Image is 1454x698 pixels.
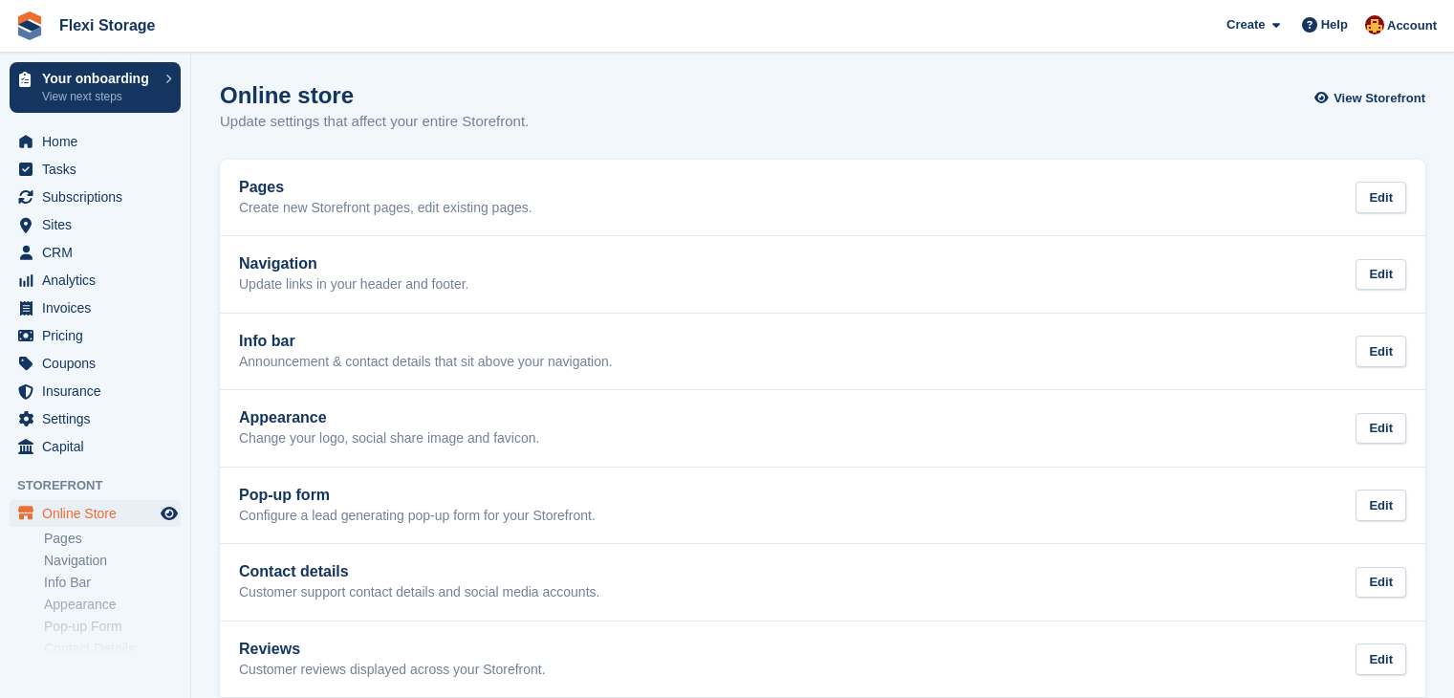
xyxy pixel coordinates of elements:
a: menu [10,405,181,432]
h2: Navigation [239,255,469,273]
span: CRM [42,239,157,266]
a: menu [10,433,181,460]
span: Sites [42,211,157,238]
p: Update settings that affect your entire Storefront. [220,111,529,133]
a: menu [10,211,181,238]
span: Pricing [42,322,157,349]
span: Analytics [42,267,157,294]
h2: Appearance [239,409,539,426]
a: menu [10,128,181,155]
h2: Reviews [239,641,546,658]
a: Pages Create new Storefront pages, edit existing pages. Edit [220,160,1425,236]
a: Info bar Announcement & contact details that sit above your navigation. Edit [220,314,1425,390]
h2: Pages [239,179,532,196]
img: Andrew Bett [1365,15,1384,34]
h1: Online store [220,82,529,108]
span: Create [1226,15,1265,34]
a: Contact details Customer support contact details and social media accounts. Edit [220,544,1425,621]
a: menu [10,156,181,183]
a: menu [10,239,181,266]
a: menu [10,322,181,349]
a: Appearance [44,596,181,614]
a: menu [10,350,181,377]
div: Edit [1356,643,1406,675]
a: Contact Details [44,640,181,658]
span: Storefront [17,476,190,495]
span: Tasks [42,156,157,183]
img: stora-icon-8386f47178a22dfd0bd8f6a31ec36ba5ce8667c1dd55bd0f319d3a0aa187defe.svg [15,11,44,40]
a: Preview store [158,502,181,525]
span: Capital [42,433,157,460]
span: Insurance [42,378,157,404]
h2: Info bar [239,333,613,350]
p: Create new Storefront pages, edit existing pages. [239,200,532,217]
h2: Contact details [239,563,599,580]
span: View Storefront [1334,89,1425,108]
div: Edit [1356,567,1406,599]
a: menu [10,294,181,321]
a: Navigation Update links in your header and footer. Edit [220,236,1425,313]
a: Pages [44,530,181,548]
a: Your onboarding View next steps [10,62,181,113]
span: Settings [42,405,157,432]
p: Customer reviews displayed across your Storefront. [239,662,546,679]
div: Edit [1356,182,1406,213]
p: Announcement & contact details that sit above your navigation. [239,354,613,371]
p: Update links in your header and footer. [239,276,469,294]
p: Change your logo, social share image and favicon. [239,430,539,447]
a: Pop-up form Configure a lead generating pop-up form for your Storefront. Edit [220,468,1425,544]
a: Info Bar [44,574,181,592]
div: Edit [1356,259,1406,291]
p: Configure a lead generating pop-up form for your Storefront. [239,508,596,525]
a: menu [10,184,181,210]
a: Reviews Customer reviews displayed across your Storefront. Edit [220,622,1425,698]
span: Home [42,128,157,155]
a: View Storefront [1319,82,1425,114]
span: Subscriptions [42,184,157,210]
h2: Pop-up form [239,487,596,504]
a: menu [10,267,181,294]
span: Invoices [42,294,157,321]
a: Flexi Storage [52,10,163,41]
div: Edit [1356,336,1406,367]
span: Coupons [42,350,157,377]
p: Customer support contact details and social media accounts. [239,584,599,601]
div: Edit [1356,413,1406,445]
span: Account [1387,16,1437,35]
p: View next steps [42,88,156,105]
a: Appearance Change your logo, social share image and favicon. Edit [220,390,1425,467]
a: Navigation [44,552,181,570]
span: Help [1321,15,1348,34]
div: Edit [1356,490,1406,521]
a: menu [10,378,181,404]
a: menu [10,500,181,527]
a: Pop-up Form [44,618,181,636]
span: Online Store [42,500,157,527]
p: Your onboarding [42,72,156,85]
